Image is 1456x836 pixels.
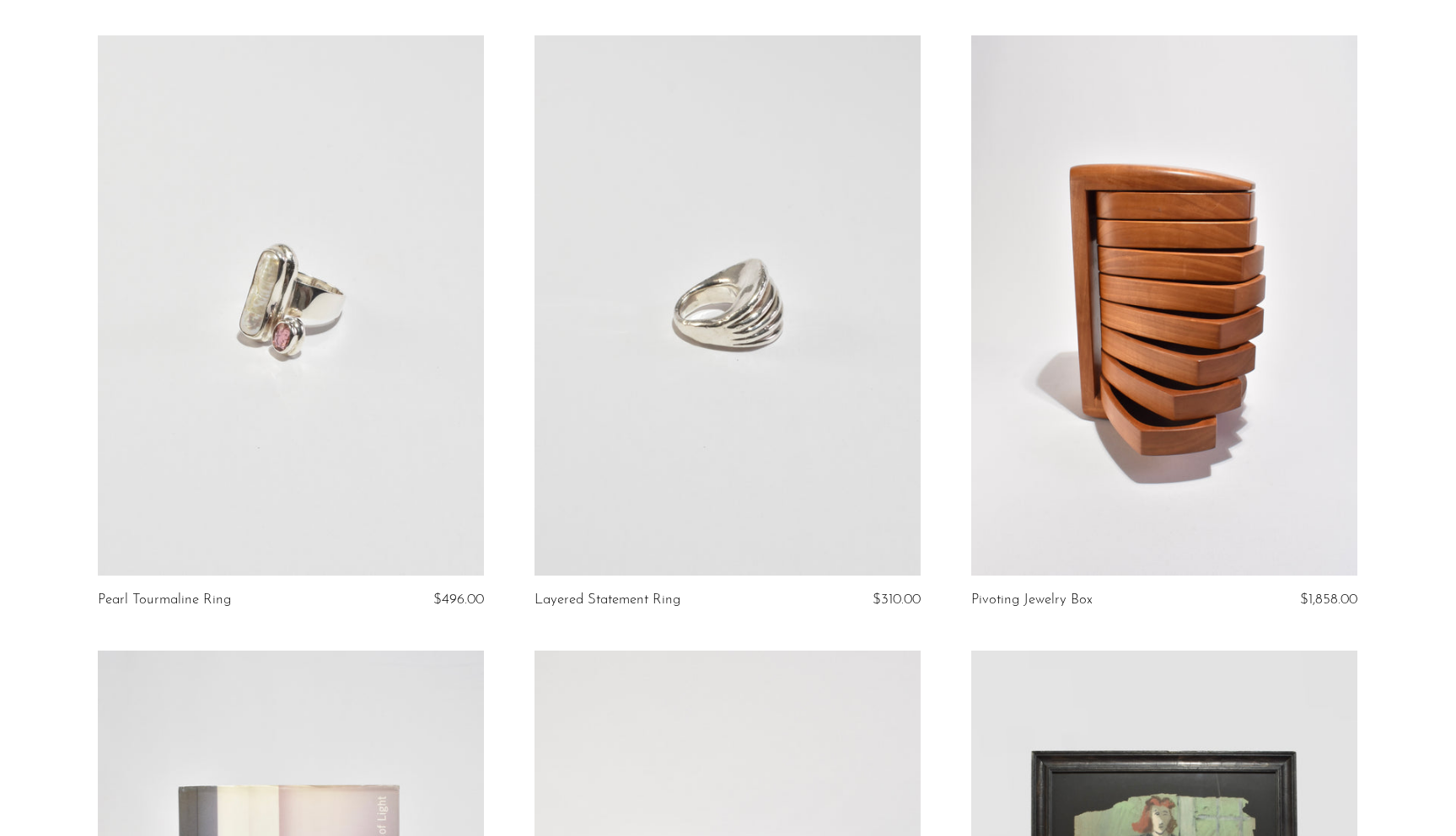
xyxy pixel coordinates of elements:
span: $310.00 [873,592,921,607]
a: Pivoting Jewelry Box [971,592,1093,608]
span: $1,858.00 [1300,592,1357,607]
a: Layered Statement Ring [535,592,680,608]
a: Pearl Tourmaline Ring [98,592,231,608]
span: $496.00 [433,592,484,607]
